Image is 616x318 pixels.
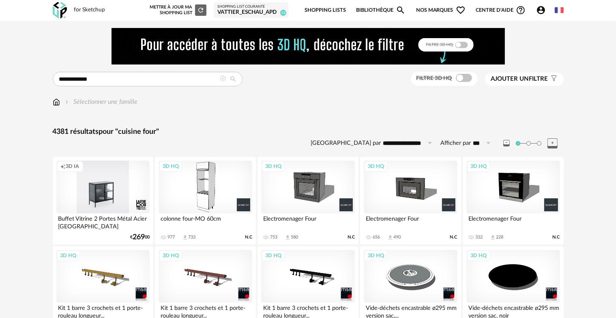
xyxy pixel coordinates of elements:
span: Account Circle icon [536,5,549,15]
div: 977 [167,234,175,240]
span: Creation icon [60,163,65,170]
img: svg+xml;base64,PHN2ZyB3aWR0aD0iMTYiIGhlaWdodD0iMTYiIHZpZXdCb3g9IjAgMCAxNiAxNiIgZmlsbD0ibm9uZSIgeG... [64,97,70,107]
div: Mettre à jour ma Shopping List [148,4,206,16]
div: Shopping List courante [217,4,285,9]
div: 4381 résultats [53,127,564,137]
div: Buffet Vitrine 2 Portes Métal Acier [GEOGRAPHIC_DATA] [56,213,150,230]
span: Download icon [182,234,188,241]
div: Electromenager Four [364,213,457,230]
span: Download icon [387,234,393,241]
a: 3D HQ colonne four-MO 60cm 977 Download icon 733 N.C [155,157,255,245]
div: colonne four-MO 60cm [159,213,252,230]
span: Nos marques [416,1,466,20]
span: Centre d'aideHelp Circle Outline icon [476,5,526,15]
button: Ajouter unfiltre Filter icon [485,73,564,86]
a: 3D HQ Electromenager Four 332 Download icon 228 N.C [463,157,563,245]
span: Ajouter un [491,76,529,82]
img: fr [555,6,564,15]
span: pour "cuisine four" [99,128,159,135]
div: 228 [496,234,503,240]
div: Electromenager Four [466,213,560,230]
div: 3D HQ [159,161,182,172]
span: Magnify icon [396,5,406,15]
img: FILTRE%20HQ%20NEW_V1%20(4).gif [112,28,505,64]
a: 3D HQ Electromenager Four 656 Download icon 490 N.C [360,157,461,245]
a: Shopping Lists [305,1,346,20]
div: 733 [188,234,195,240]
div: 580 [291,234,298,240]
a: BibliothèqueMagnify icon [356,1,406,20]
span: Download icon [490,234,496,241]
div: 3D HQ [467,250,490,261]
span: filtre [491,75,548,83]
span: 269 [133,234,145,240]
img: svg+xml;base64,PHN2ZyB3aWR0aD0iMTYiIGhlaWdodD0iMTciIHZpZXdCb3g9IjAgMCAxNiAxNyIgZmlsbD0ibm9uZSIgeG... [53,97,60,107]
div: for Sketchup [74,6,105,14]
a: Shopping List courante Vattier_Eschau_APD 43 [217,4,285,16]
div: 3D HQ [364,161,388,172]
img: OXP [53,2,67,19]
div: 3D HQ [57,250,80,261]
span: Refresh icon [197,8,204,12]
span: N.C [348,234,355,240]
div: 490 [393,234,401,240]
span: Heart Outline icon [456,5,466,15]
label: Afficher par [441,140,471,147]
span: 3D IA [66,163,79,170]
span: N.C [450,234,457,240]
div: Sélectionner une famille [64,97,138,107]
div: 3D HQ [262,250,285,261]
span: N.C [553,234,560,240]
div: 3D HQ [159,250,182,261]
div: 3D HQ [467,161,490,172]
div: 656 [373,234,380,240]
span: Help Circle Outline icon [516,5,526,15]
span: 43 [280,10,286,16]
span: Filtre 3D HQ [416,75,452,81]
label: [GEOGRAPHIC_DATA] par [311,140,381,147]
a: 3D HQ Electromenager Four 753 Download icon 580 N.C [258,157,358,245]
span: Filter icon [548,75,558,83]
span: Download icon [285,234,291,241]
div: 332 [475,234,483,240]
div: € 00 [130,234,150,240]
div: Electromenager Four [261,213,354,230]
a: Creation icon 3D IA Buffet Vitrine 2 Portes Métal Acier [GEOGRAPHIC_DATA] €26900 [53,157,153,245]
div: Vattier_Eschau_APD [217,9,285,16]
div: 753 [270,234,277,240]
div: 3D HQ [364,250,388,261]
div: 3D HQ [262,161,285,172]
span: Account Circle icon [536,5,546,15]
span: N.C [245,234,252,240]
